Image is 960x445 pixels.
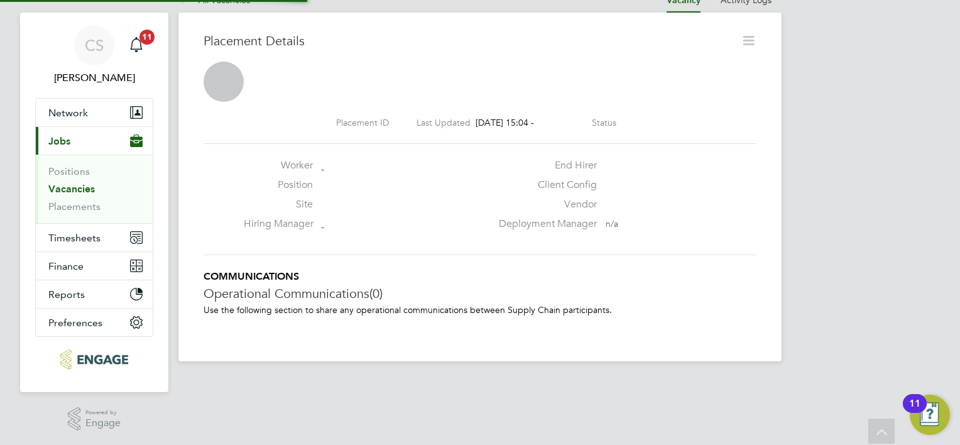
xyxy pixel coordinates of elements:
label: Status [592,117,616,128]
button: Open Resource Center, 11 new notifications [910,395,950,435]
label: Client Config [491,179,597,192]
button: Reports [36,280,153,308]
nav: Main navigation [20,13,168,392]
span: (0) [369,285,383,302]
h5: COMMUNICATIONS [204,270,756,283]
span: Colin Smith [35,70,153,85]
img: click-cms-logo-retina.png [60,349,128,370]
span: [DATE] 15:04 - [476,117,534,128]
a: CS[PERSON_NAME] [35,25,153,85]
h3: Placement Details [204,33,731,49]
div: Jobs [36,155,153,223]
label: Vendor [491,198,597,211]
div: 11 [909,404,920,420]
p: Use the following section to share any operational communications between Supply Chain participants. [204,304,756,316]
span: Powered by [85,407,121,418]
span: Preferences [48,317,102,329]
button: Network [36,99,153,126]
span: Engage [85,418,121,429]
a: Positions [48,165,90,177]
span: 11 [139,30,155,45]
h3: Operational Communications [204,285,756,302]
span: Timesheets [48,232,101,244]
button: Jobs [36,127,153,155]
a: Go to home page [35,349,153,370]
span: CS [85,37,104,53]
span: n/a [606,218,618,229]
button: Preferences [36,309,153,336]
a: Powered byEngage [68,407,121,431]
a: 11 [124,25,149,65]
a: Placements [48,201,101,212]
span: Finance [48,260,84,272]
span: Network [48,107,88,119]
label: Site [244,198,313,211]
button: Finance [36,252,153,280]
label: Last Updated [417,117,471,128]
a: Vacancies [48,183,95,195]
label: Position [244,179,313,192]
label: Placement ID [336,117,389,128]
button: Timesheets [36,224,153,251]
span: Jobs [48,135,70,147]
label: Worker [244,159,313,172]
label: Hiring Manager [244,217,313,231]
span: Reports [48,288,85,300]
label: End Hirer [491,159,597,172]
label: Deployment Manager [491,217,597,231]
